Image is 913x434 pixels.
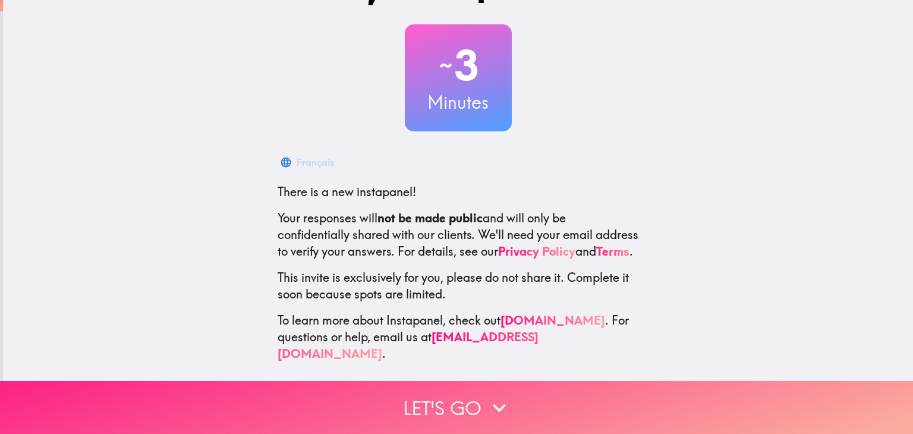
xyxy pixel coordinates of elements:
[377,210,483,225] b: not be made public
[498,244,575,259] a: Privacy Policy
[278,312,639,362] p: To learn more about Instapanel, check out . For questions or help, email us at .
[596,244,629,259] a: Terms
[500,313,605,328] a: [DOMAIN_NAME]
[278,269,639,303] p: This invite is exclusively for you, please do not share it. Complete it soon because spots are li...
[278,210,639,260] p: Your responses will and will only be confidentially shared with our clients. We'll need your emai...
[297,154,334,171] div: Français
[278,184,416,199] span: There is a new instapanel!
[278,329,539,361] a: [EMAIL_ADDRESS][DOMAIN_NAME]
[278,150,339,174] button: Français
[405,90,512,115] h3: Minutes
[405,41,512,90] h2: 3
[437,48,454,83] span: ~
